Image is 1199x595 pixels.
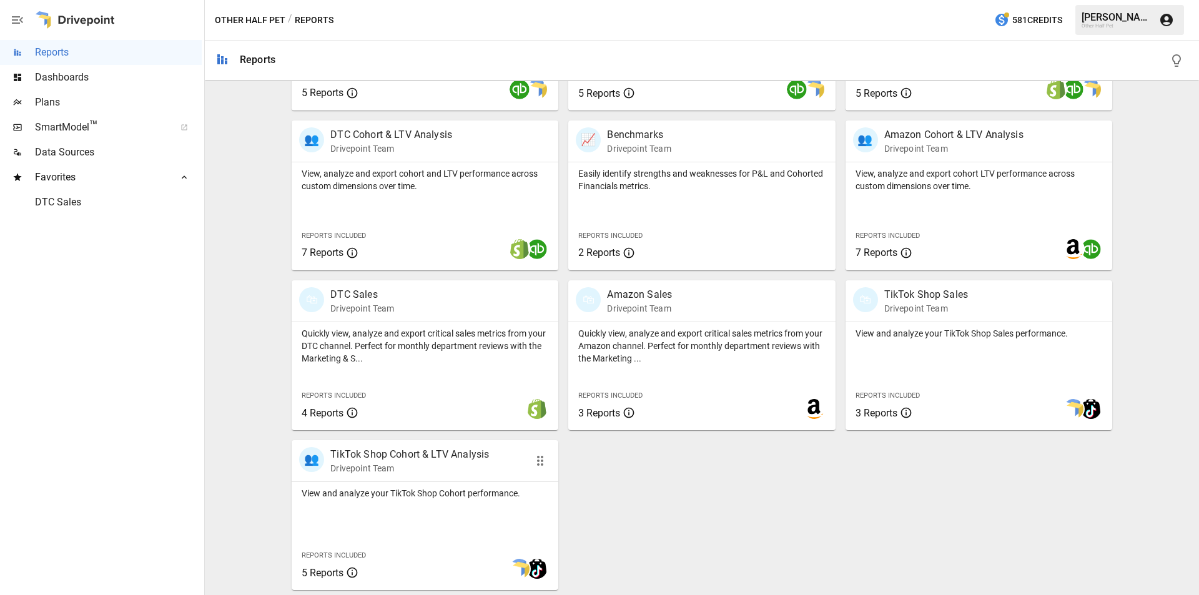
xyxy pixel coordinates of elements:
span: 7 Reports [856,247,897,258]
div: 🛍 [853,287,878,312]
img: tiktok [527,559,547,579]
p: TikTok Shop Cohort & LTV Analysis [330,447,489,462]
p: Drivepoint Team [330,302,394,315]
span: Reports Included [302,391,366,400]
img: quickbooks [1081,239,1101,259]
p: Drivepoint Team [330,142,452,155]
img: shopify [527,399,547,419]
div: Other Half Pet [1082,23,1152,29]
span: 4 Reports [302,407,343,419]
span: Reports Included [578,232,643,240]
div: Reports [240,54,275,66]
span: 5 Reports [302,87,343,99]
span: Reports Included [578,391,643,400]
div: 👥 [299,447,324,472]
span: Data Sources [35,145,202,160]
div: 🛍 [299,287,324,312]
p: View, analyze and export cohort and LTV performance across custom dimensions over time. [302,167,548,192]
p: TikTok Shop Sales [884,287,969,302]
div: / [288,12,292,28]
img: smart model [1081,79,1101,99]
div: 👥 [853,127,878,152]
p: View and analyze your TikTok Shop Sales performance. [856,327,1102,340]
p: Easily identify strengths and weaknesses for P&L and Cohorted Financials metrics. [578,167,825,192]
img: shopify [1046,79,1066,99]
span: Reports Included [302,232,366,240]
img: shopify [510,239,530,259]
div: 🛍 [576,287,601,312]
span: 3 Reports [856,407,897,419]
span: DTC Sales [35,195,202,210]
button: Other Half Pet [215,12,285,28]
img: smart model [1063,399,1083,419]
img: quickbooks [527,239,547,259]
span: Plans [35,95,202,110]
img: smart model [510,559,530,579]
p: Drivepoint Team [607,142,671,155]
div: [PERSON_NAME] [1082,11,1152,23]
div: 📈 [576,127,601,152]
img: quickbooks [787,79,807,99]
img: quickbooks [1063,79,1083,99]
img: amazon [1063,239,1083,259]
button: 581Credits [989,9,1067,32]
span: 2 Reports [578,247,620,258]
p: Amazon Sales [607,287,672,302]
img: smart model [804,79,824,99]
p: View, analyze and export cohort LTV performance across custom dimensions over time. [856,167,1102,192]
p: Quickly view, analyze and export critical sales metrics from your DTC channel. Perfect for monthl... [302,327,548,365]
p: Benchmarks [607,127,671,142]
span: Dashboards [35,70,202,85]
span: Favorites [35,170,167,185]
span: Reports Included [856,391,920,400]
div: 👥 [299,127,324,152]
span: Reports Included [856,232,920,240]
span: Reports Included [302,551,366,559]
p: DTC Cohort & LTV Analysis [330,127,452,142]
p: Drivepoint Team [884,302,969,315]
img: quickbooks [510,79,530,99]
span: 5 Reports [578,87,620,99]
p: View and analyze your TikTok Shop Cohort performance. [302,487,548,499]
span: 3 Reports [578,407,620,419]
span: 7 Reports [302,247,343,258]
img: tiktok [1081,399,1101,419]
p: Quickly view, analyze and export critical sales metrics from your Amazon channel. Perfect for mon... [578,327,825,365]
p: DTC Sales [330,287,394,302]
span: 5 Reports [856,87,897,99]
span: SmartModel [35,120,167,135]
p: Drivepoint Team [607,302,672,315]
p: Drivepoint Team [330,462,489,475]
span: Reports [35,45,202,60]
span: ™ [89,118,98,134]
p: Amazon Cohort & LTV Analysis [884,127,1024,142]
span: 5 Reports [302,567,343,579]
span: 581 Credits [1012,12,1062,28]
img: smart model [527,79,547,99]
img: amazon [804,399,824,419]
p: Drivepoint Team [884,142,1024,155]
